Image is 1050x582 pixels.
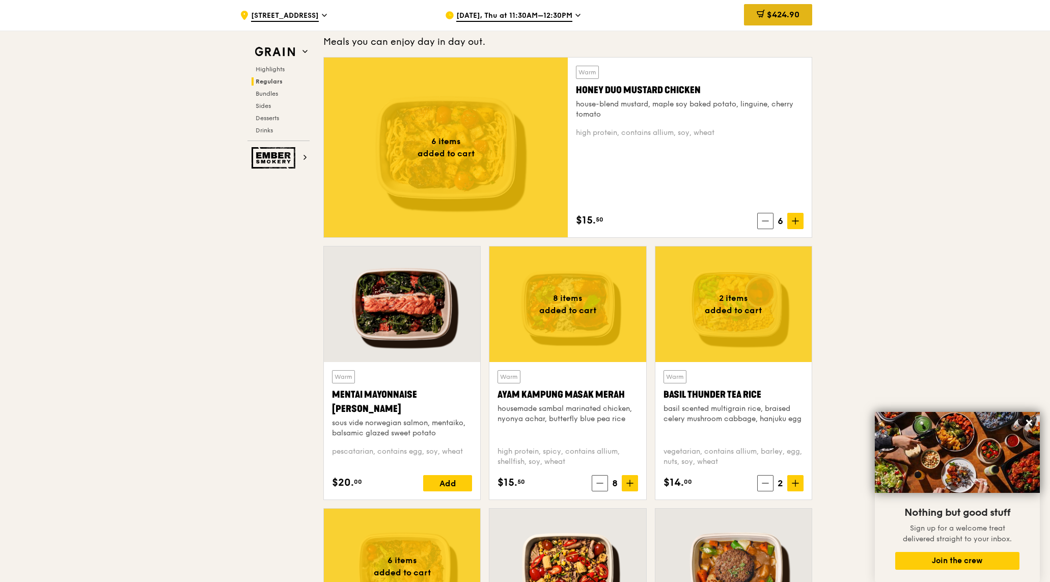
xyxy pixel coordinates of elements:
div: high protein, spicy, contains allium, shellfish, soy, wheat [498,447,638,467]
span: Sign up for a welcome treat delivered straight to your inbox. [903,524,1012,543]
span: Sides [256,102,271,109]
span: Highlights [256,66,285,73]
button: Join the crew [895,552,1019,570]
div: Meals you can enjoy day in day out. [323,35,812,49]
div: pescatarian, contains egg, soy, wheat [332,447,472,467]
span: 00 [684,478,692,486]
div: Warm [498,370,520,383]
span: $424.90 [767,10,799,19]
div: housemade sambal marinated chicken, nyonya achar, butterfly blue pea rice [498,404,638,424]
img: Grain web logo [252,43,298,61]
div: Warm [576,66,599,79]
span: $15. [498,475,517,490]
span: [STREET_ADDRESS] [251,11,319,22]
button: Close [1021,414,1037,431]
span: Bundles [256,90,278,97]
span: $14. [664,475,684,490]
span: 2 [773,476,787,490]
span: Regulars [256,78,283,85]
div: Warm [664,370,686,383]
div: Mentai Mayonnaise [PERSON_NAME] [332,387,472,416]
span: $15. [576,213,596,228]
div: house-blend mustard, maple soy baked potato, linguine, cherry tomato [576,99,804,120]
img: DSC07876-Edit02-Large.jpeg [875,412,1040,493]
span: Drinks [256,127,273,134]
div: Warm [332,370,355,383]
span: 6 [773,214,787,228]
div: sous vide norwegian salmon, mentaiko, balsamic glazed sweet potato [332,418,472,438]
div: vegetarian, contains allium, barley, egg, nuts, soy, wheat [664,447,804,467]
span: [DATE], Thu at 11:30AM–12:30PM [456,11,572,22]
span: 00 [354,478,362,486]
span: 50 [517,478,525,486]
div: Add [423,475,472,491]
div: Ayam Kampung Masak Merah [498,387,638,402]
div: Basil Thunder Tea Rice [664,387,804,402]
span: Nothing but good stuff [904,507,1010,519]
span: 50 [596,215,603,224]
span: 8 [608,476,622,490]
span: Desserts [256,115,279,122]
img: Ember Smokery web logo [252,147,298,169]
span: $20. [332,475,354,490]
div: high protein, contains allium, soy, wheat [576,128,804,138]
div: Honey Duo Mustard Chicken [576,83,804,97]
div: basil scented multigrain rice, braised celery mushroom cabbage, hanjuku egg [664,404,804,424]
